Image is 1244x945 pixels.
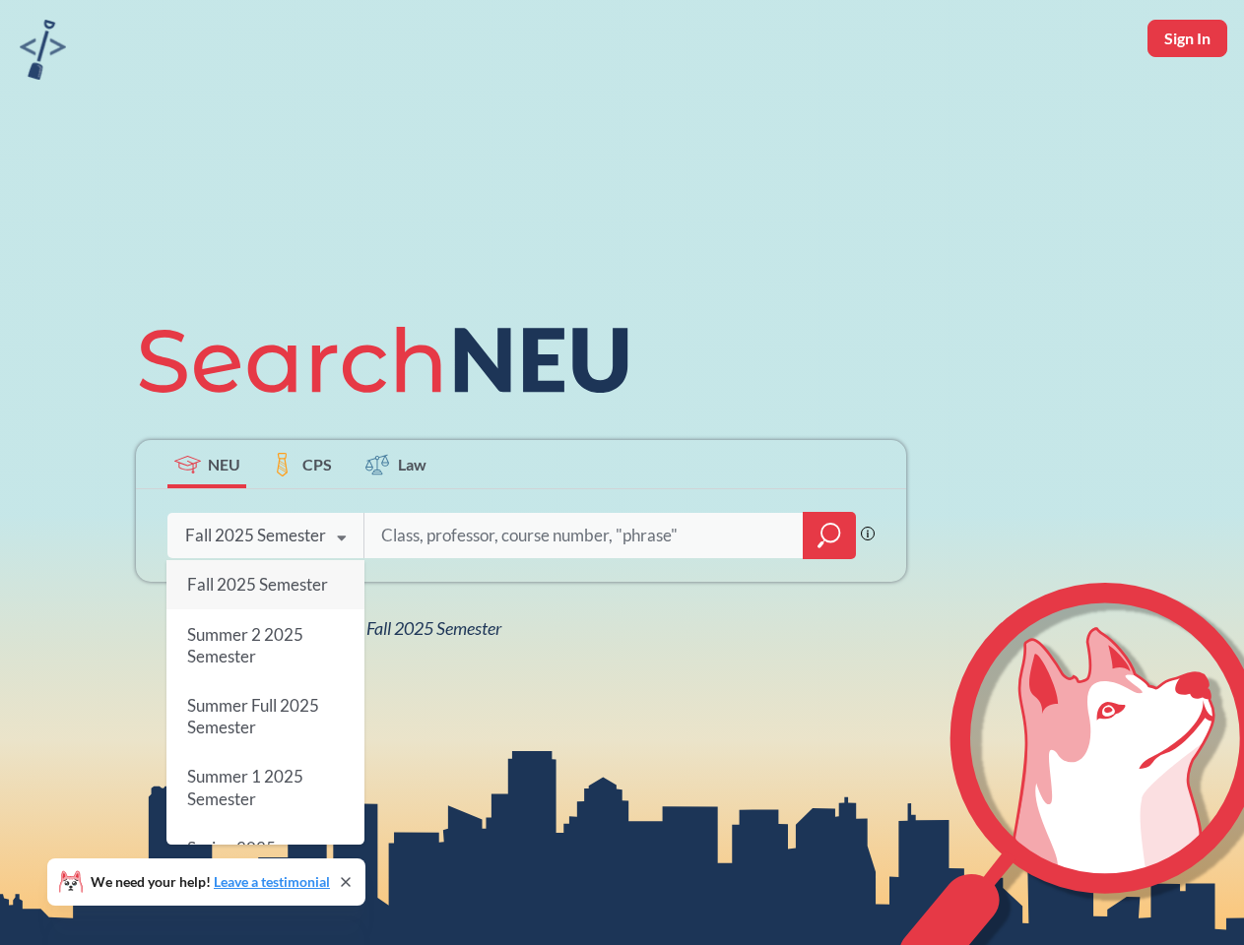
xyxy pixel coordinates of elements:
span: Summer Full 2025 Semester [187,695,319,737]
button: Sign In [1147,20,1227,57]
span: NEU [208,453,240,475]
span: Summer 2 2025 Semester [187,624,303,666]
span: Fall 2025 Semester [187,574,328,595]
svg: magnifying glass [818,522,841,549]
input: Class, professor, course number, "phrase" [379,515,789,556]
span: We need your help! [91,875,330,889]
span: Spring 2025 Semester [187,838,276,880]
span: Law [398,453,426,475]
div: magnifying glass [803,512,856,559]
span: NEU Fall 2025 Semester [329,617,501,639]
a: sandbox logo [20,20,66,86]
div: Fall 2025 Semester [185,525,326,546]
a: Leave a testimonial [214,873,330,890]
img: sandbox logo [20,20,66,80]
span: Summer 1 2025 Semester [187,767,303,809]
span: CPS [302,453,332,475]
